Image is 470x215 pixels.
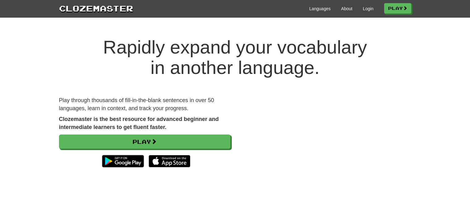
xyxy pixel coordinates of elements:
[384,3,411,14] a: Play
[59,97,231,112] p: Play through thousands of fill-in-the-blank sentences in over 50 languages, learn in context, and...
[59,135,231,149] a: Play
[59,2,133,14] a: Clozemaster
[309,6,331,12] a: Languages
[59,116,219,130] strong: Clozemaster is the best resource for advanced beginner and intermediate learners to get fluent fa...
[341,6,353,12] a: About
[149,155,190,167] img: Download_on_the_App_Store_Badge_US-UK_135x40-25178aeef6eb6b83b96f5f2d004eda3bffbb37122de64afbaef7...
[363,6,373,12] a: Login
[99,152,147,170] img: Get it on Google Play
